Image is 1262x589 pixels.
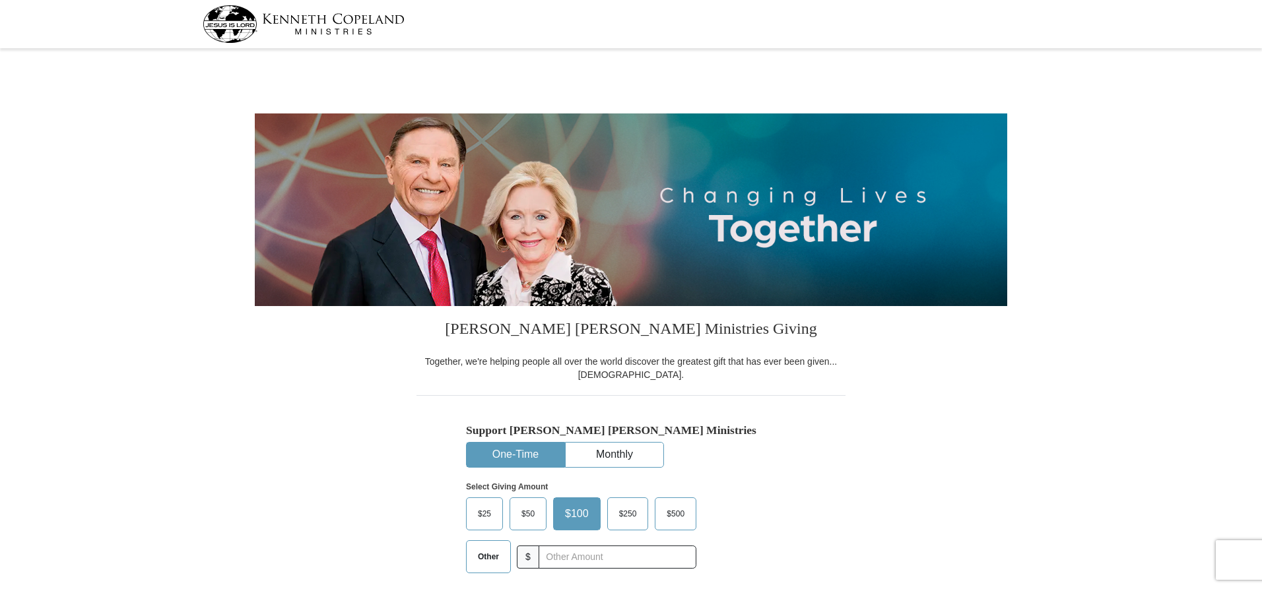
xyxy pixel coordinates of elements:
[566,443,663,467] button: Monthly
[539,545,696,569] input: Other Amount
[416,355,846,381] div: Together, we're helping people all over the world discover the greatest gift that has ever been g...
[466,423,796,437] h5: Support [PERSON_NAME] [PERSON_NAME] Ministries
[467,443,564,467] button: One-Time
[660,504,691,524] span: $500
[466,482,548,491] strong: Select Giving Amount
[558,504,595,524] span: $100
[416,306,846,355] h3: [PERSON_NAME] [PERSON_NAME] Ministries Giving
[613,504,644,524] span: $250
[471,504,498,524] span: $25
[517,545,539,569] span: $
[515,504,541,524] span: $50
[203,5,405,43] img: kcm-header-logo.svg
[471,547,506,567] span: Other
